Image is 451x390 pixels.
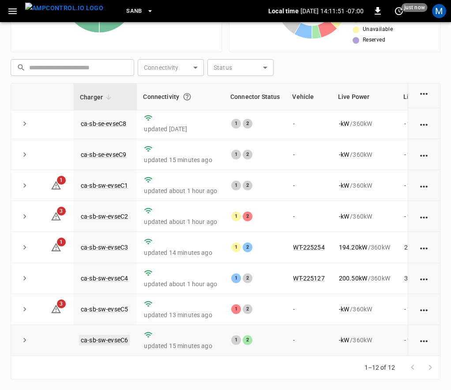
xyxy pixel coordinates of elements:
[231,150,241,159] div: 1
[144,280,217,288] p: updated about 1 hour ago
[144,248,217,257] p: updated 14 minutes ago
[392,4,406,18] button: set refresh interval
[243,119,252,129] div: 2
[397,170,434,201] td: - %
[397,108,434,139] td: - %
[339,150,349,159] p: - kW
[419,88,430,97] div: action cell options
[18,303,31,316] button: expand row
[57,299,66,308] span: 3
[57,238,66,246] span: 1
[243,212,252,221] div: 2
[339,150,390,159] div: / 360 kW
[144,341,217,350] p: updated 15 minutes ago
[243,150,252,159] div: 2
[286,139,331,170] td: -
[18,148,31,161] button: expand row
[57,176,66,185] span: 1
[18,117,31,130] button: expand row
[286,108,331,139] td: -
[293,244,324,251] a: WT-225254
[268,7,299,15] p: Local time
[339,305,349,314] p: - kW
[419,243,430,252] div: action cell options
[81,120,126,127] a: ca-sb-se-evseC8
[397,232,434,263] td: 23.00 %
[18,179,31,192] button: expand row
[81,306,128,313] a: ca-sb-sw-evseC5
[81,244,128,251] a: ca-sb-sw-evseC3
[243,304,252,314] div: 2
[18,333,31,347] button: expand row
[419,274,430,283] div: action cell options
[80,92,114,102] span: Charger
[339,181,390,190] div: / 360 kW
[231,181,241,190] div: 1
[57,207,66,216] span: 3
[339,119,349,128] p: - kW
[339,336,390,345] div: / 360 kW
[339,243,367,252] p: 194.20 kW
[286,201,331,232] td: -
[286,325,331,356] td: -
[286,294,331,325] td: -
[365,363,395,372] p: 1–12 of 12
[144,125,217,133] p: updated [DATE]
[293,275,324,282] a: WT-225127
[231,212,241,221] div: 1
[18,272,31,285] button: expand row
[419,181,430,190] div: action cell options
[397,83,434,110] th: Live SoC
[224,83,286,110] th: Connector Status
[18,210,31,223] button: expand row
[432,4,446,18] div: profile-icon
[363,25,393,34] span: Unavailable
[231,273,241,283] div: 1
[243,242,252,252] div: 2
[144,310,217,319] p: updated 13 minutes ago
[81,213,128,220] a: ca-sb-sw-evseC2
[419,150,430,159] div: action cell options
[419,305,430,314] div: action cell options
[231,119,241,129] div: 1
[81,275,128,282] a: ca-sb-sw-evseC4
[339,181,349,190] p: - kW
[419,336,430,345] div: action cell options
[25,3,103,14] img: ampcontrol.io logo
[397,139,434,170] td: - %
[339,119,390,128] div: / 360 kW
[397,263,434,294] td: 37.00 %
[81,151,126,158] a: ca-sb-se-evseC9
[79,335,130,345] a: ca-sb-sw-evseC6
[419,212,430,221] div: action cell options
[144,186,217,195] p: updated about 1 hour ago
[231,304,241,314] div: 1
[144,217,217,226] p: updated about 1 hour ago
[81,182,128,189] a: ca-sb-sw-evseC1
[231,335,241,345] div: 1
[243,335,252,345] div: 2
[397,325,434,356] td: - %
[231,242,241,252] div: 1
[286,170,331,201] td: -
[144,155,217,164] p: updated 15 minutes ago
[243,181,252,190] div: 2
[51,305,61,312] a: 3
[339,274,390,283] div: / 360 kW
[126,6,142,16] span: SanB
[286,83,331,110] th: Vehicle
[51,243,61,250] a: 1
[339,305,390,314] div: / 360 kW
[397,294,434,325] td: - %
[339,243,390,252] div: / 360 kW
[51,212,61,220] a: 3
[402,3,428,12] span: just now
[332,83,397,110] th: Live Power
[363,36,385,45] span: Reserved
[339,212,349,221] p: - kW
[143,89,218,105] div: Connectivity
[339,212,390,221] div: / 360 kW
[419,119,430,128] div: action cell options
[339,274,367,283] p: 200.50 kW
[18,241,31,254] button: expand row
